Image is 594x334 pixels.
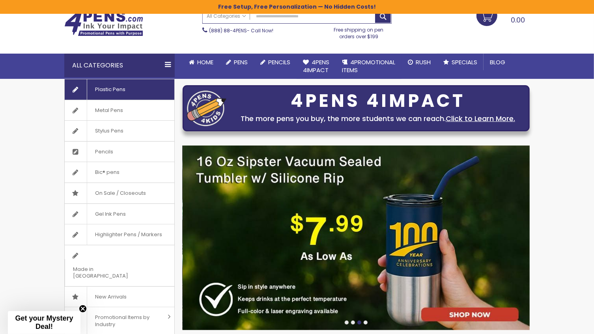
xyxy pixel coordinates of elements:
[203,9,250,22] a: All Categories
[65,100,174,121] a: Metal Pens
[209,27,273,34] span: - Call Now!
[254,54,297,71] a: Pencils
[65,79,174,100] a: Plastic Pens
[297,54,336,79] a: 4Pens4impact
[87,142,121,162] span: Pencils
[65,162,174,183] a: Bic® pens
[65,245,174,286] a: Made in [GEOGRAPHIC_DATA]
[336,54,402,79] a: 4PROMOTIONALITEMS
[326,24,392,39] div: Free shipping on pen orders over $199
[402,54,437,71] a: Rush
[446,114,515,123] a: Click to Learn More.
[220,54,254,71] a: Pens
[65,224,174,245] a: Highlighter Pens / Markers
[197,58,213,66] span: Home
[187,90,226,126] img: four_pen_logo.png
[416,58,431,66] span: Rush
[268,58,290,66] span: Pencils
[207,13,246,19] span: All Categories
[490,58,505,66] span: Blog
[452,58,477,66] span: Specials
[87,183,154,203] span: On Sale / Closeouts
[87,121,131,141] span: Stylus Pens
[65,183,174,203] a: On Sale / Closeouts
[183,146,530,330] img: /16-oz-the-sipster-vacuum-sealed-tumbler-with-silicone-rip.html
[64,11,143,36] img: 4Pens Custom Pens and Promotional Products
[8,311,80,334] div: Get your Mystery Deal!Close teaser
[79,305,87,313] button: Close teaser
[87,287,134,307] span: New Arrivals
[65,259,155,286] span: Made in [GEOGRAPHIC_DATA]
[87,204,134,224] span: Gel Ink Pens
[342,58,395,74] span: 4PROMOTIONAL ITEMS
[476,5,530,25] a: 0.00 0
[209,27,247,34] a: (888) 88-4PENS
[65,121,174,141] a: Stylus Pens
[87,79,133,100] span: Plastic Pens
[183,54,220,71] a: Home
[511,15,525,25] span: 0.00
[65,287,174,307] a: New Arrivals
[230,113,525,124] div: The more pens you buy, the more students we can reach.
[230,93,525,109] div: 4PENS 4IMPACT
[303,58,329,74] span: 4Pens 4impact
[15,314,73,330] span: Get your Mystery Deal!
[437,54,484,71] a: Specials
[65,204,174,224] a: Gel Ink Pens
[65,142,174,162] a: Pencils
[484,54,512,71] a: Blog
[87,100,131,121] span: Metal Pens
[87,224,170,245] span: Highlighter Pens / Markers
[64,54,175,77] div: All Categories
[87,162,127,183] span: Bic® pens
[234,58,248,66] span: Pens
